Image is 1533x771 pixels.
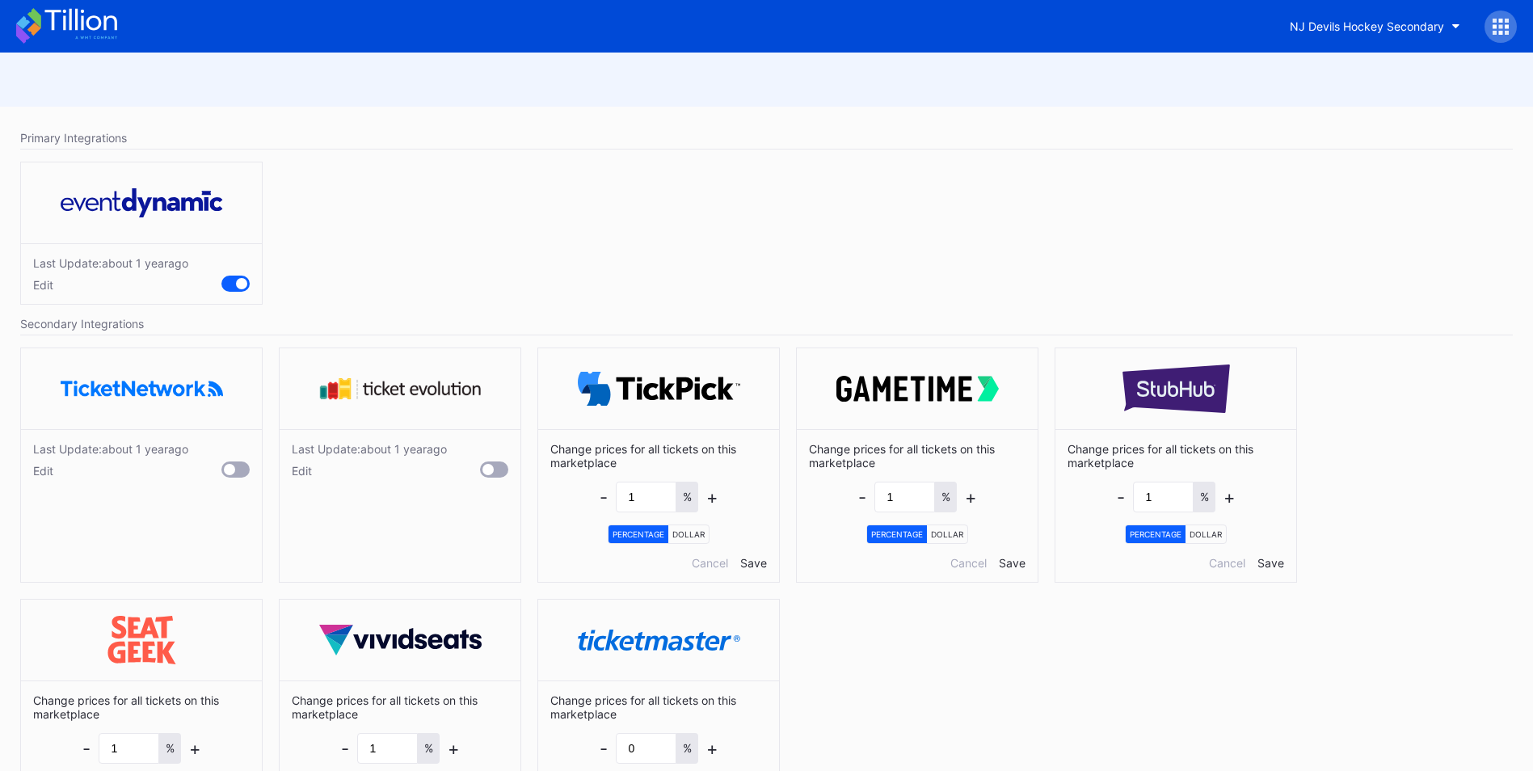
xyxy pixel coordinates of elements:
img: vividSeats.svg [319,625,482,655]
div: % [159,733,181,764]
div: % [935,482,957,512]
div: Edit [33,464,188,478]
div: Secondary Integrations [20,313,1513,335]
img: stubHub.svg [1095,364,1257,413]
img: ticketmaster.svg [578,630,740,651]
div: Edit [33,278,188,292]
img: gametime.svg [836,376,999,402]
div: Change prices for all tickets on this marketplace [1055,429,1296,582]
div: Percentage [1126,525,1186,543]
div: Dollar [927,525,967,543]
div: - [341,738,349,759]
div: % [1194,482,1215,512]
img: tevo.svg [319,377,482,400]
div: + [706,738,718,759]
div: Cancel [1209,556,1245,570]
div: + [1223,487,1236,508]
img: seatGeek.svg [61,616,223,664]
div: % [676,482,698,512]
div: Percentage [609,525,668,543]
div: - [858,487,866,508]
div: % [418,733,440,764]
div: Change prices for all tickets on this marketplace [797,429,1038,582]
div: Dollar [668,525,709,543]
div: Change prices for all tickets on this marketplace [538,429,779,582]
div: + [706,487,718,508]
div: - [600,738,608,759]
div: Dollar [1186,525,1226,543]
div: Save [740,556,767,570]
img: TickPick_logo.svg [578,372,740,407]
div: Save [1257,556,1284,570]
div: Cancel [692,556,728,570]
div: Percentage [867,525,927,543]
div: + [189,738,201,759]
div: - [82,738,91,759]
div: Cancel [950,556,987,570]
div: - [1117,487,1125,508]
img: ticketNetwork.png [61,381,223,396]
div: - [600,487,608,508]
div: NJ Devils Hockey Secondary [1290,19,1444,33]
div: % [676,733,698,764]
div: + [965,487,977,508]
div: Last Update: about 1 year ago [33,256,188,270]
div: Edit [292,464,447,478]
div: Last Update: about 1 year ago [292,442,447,456]
div: Last Update: about 1 year ago [33,442,188,456]
button: NJ Devils Hockey Secondary [1278,11,1472,41]
img: eventDynamic.svg [61,188,223,217]
div: + [448,738,460,759]
div: Primary Integrations [20,127,1513,150]
div: Save [999,556,1026,570]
